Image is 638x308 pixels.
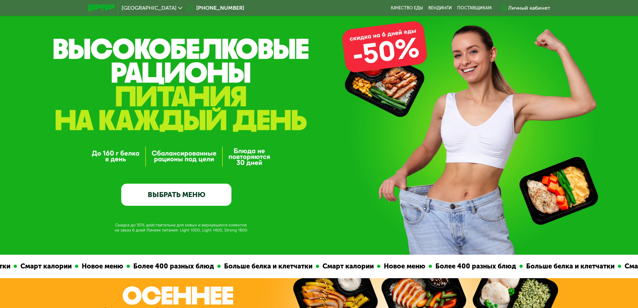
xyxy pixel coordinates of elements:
[508,4,550,12] div: Личный кабинет
[186,4,244,12] a: [PHONE_NUMBER]
[121,184,231,206] a: ВЫБРАТЬ МЕНЮ
[428,5,452,11] a: Вендинги
[302,261,360,271] div: Смарт калории
[122,5,176,11] span: [GEOGRAPHIC_DATA]
[204,261,299,271] div: Больше белка и клетчатки
[363,261,412,271] div: Новое меню
[391,5,423,11] a: Качество еды
[506,261,601,271] div: Больше белка и клетчатки
[457,5,492,11] div: поставщикам
[415,261,502,271] div: Более 400 разных блюд
[113,261,200,271] div: Более 400 разных блюд
[61,261,110,271] div: Новое меню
